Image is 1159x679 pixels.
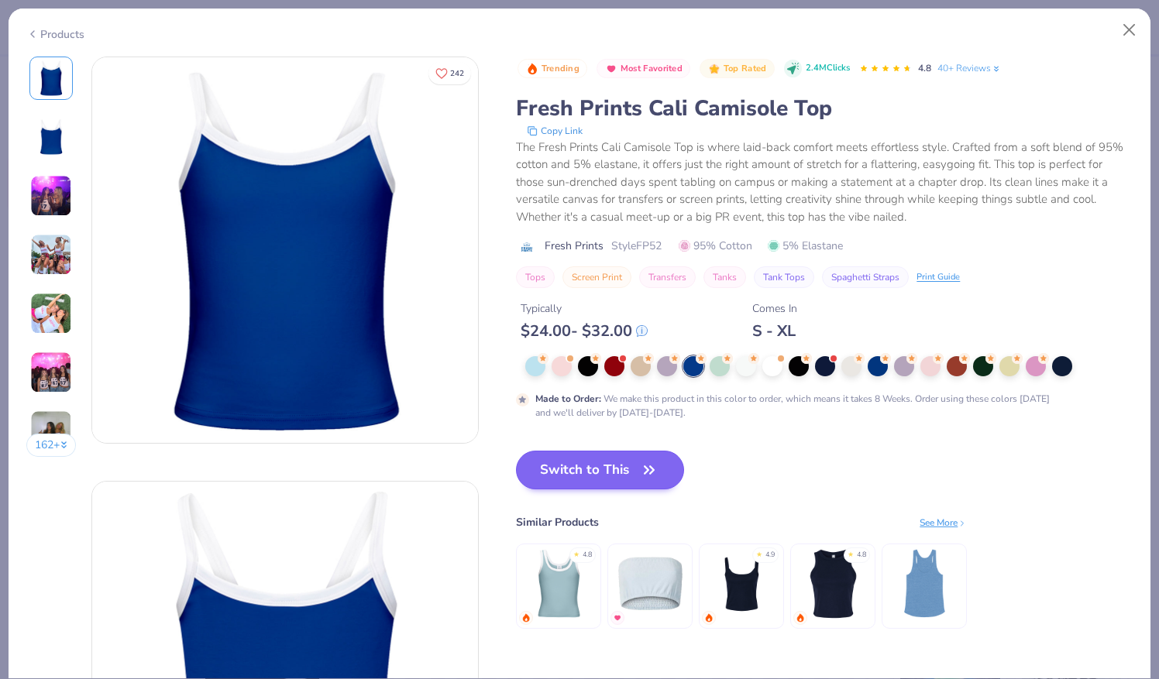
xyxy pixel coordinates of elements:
button: Badge Button [597,59,690,79]
div: We make this product in this color to order, which means it takes 8 Weeks. Order using these colo... [535,392,1059,420]
div: 4.8 Stars [859,57,912,81]
div: $ 24.00 - $ 32.00 [521,321,648,341]
span: Style FP52 [611,238,662,254]
img: Fresh Prints Terry Bandeau [614,547,687,620]
button: 162+ [26,434,77,457]
button: Transfers [639,266,696,288]
button: Tank Tops [754,266,814,288]
div: 4.8 [583,550,592,561]
div: Similar Products [516,514,599,530]
img: Back [33,118,70,156]
button: Badge Button [700,59,774,79]
img: trending.gif [704,613,714,622]
div: Fresh Prints Cali Camisole Top [516,94,1133,123]
img: Los Angeles Apparel Tri Blend Racerback Tank 3.7oz [888,547,961,620]
div: See More [920,516,967,530]
div: Comes In [752,300,797,317]
span: Top Rated [724,64,767,73]
img: User generated content [30,234,72,276]
button: Spaghetti Straps [822,266,909,288]
div: 4.9 [765,550,775,561]
a: 40+ Reviews [937,61,1002,75]
img: User generated content [30,293,72,334]
div: ★ [573,550,579,556]
img: Most Favorited sort [605,63,617,75]
div: S - XL [752,321,797,341]
img: MostFav.gif [613,613,622,622]
img: brand logo [516,241,537,253]
button: Tops [516,266,555,288]
img: Fresh Prints Sunset Blvd Ribbed Scoop Tank Top [522,547,596,620]
img: Bella Canvas Ladies' Micro Ribbed Scoop Tank [705,547,779,620]
button: copy to clipboard [522,123,587,139]
strong: Made to Order : [535,393,601,405]
span: 242 [450,70,464,77]
img: trending.gif [521,613,531,622]
img: trending.gif [796,613,805,622]
div: 4.8 [857,550,866,561]
button: Close [1115,15,1144,45]
button: Switch to This [516,451,684,489]
img: Bella + Canvas Ladies' Micro Ribbed Racerback Tank [796,547,870,620]
span: 2.4M Clicks [806,62,850,75]
div: ★ [756,550,762,556]
div: Products [26,26,84,43]
span: 5% Elastane [768,238,843,254]
button: Screen Print [562,266,631,288]
img: Front [92,57,478,443]
img: Trending sort [526,63,538,75]
span: 95% Cotton [679,238,752,254]
button: Tanks [703,266,746,288]
img: User generated content [30,175,72,217]
span: Trending [542,64,579,73]
img: User generated content [30,410,72,452]
img: Top Rated sort [708,63,721,75]
div: Typically [521,300,648,317]
div: ★ [848,550,854,556]
span: Fresh Prints [545,238,604,254]
span: Most Favorited [621,64,683,73]
button: Like [428,62,471,84]
img: User generated content [30,352,72,393]
div: The Fresh Prints Cali Camisole Top is where laid-back comfort meets effortless style. Crafted fro... [516,139,1133,226]
span: 4.8 [918,62,931,74]
div: Print Guide [917,271,960,284]
button: Badge Button [518,59,587,79]
img: Front [33,60,70,97]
